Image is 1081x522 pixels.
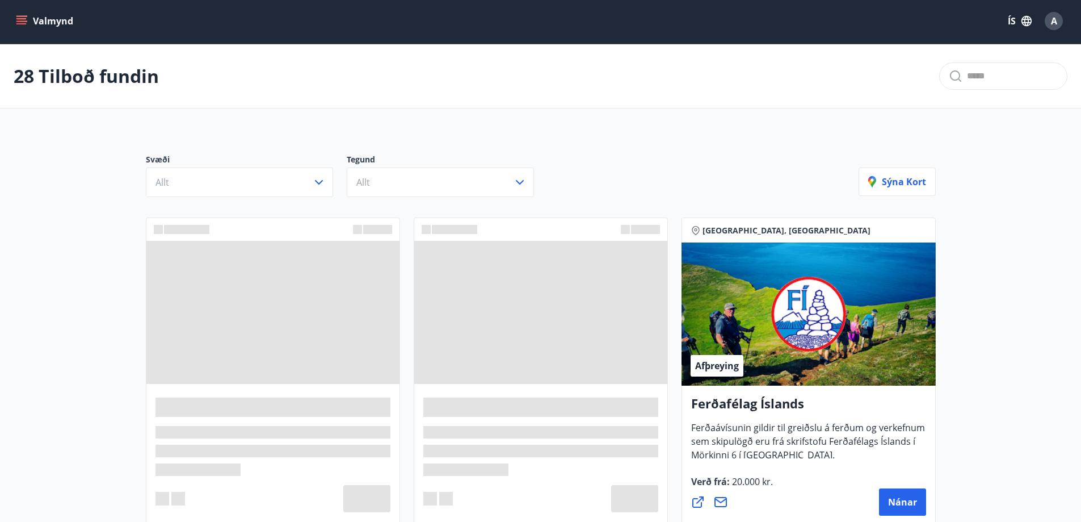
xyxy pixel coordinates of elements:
[14,11,78,31] button: menu
[888,496,917,508] span: Nánar
[347,168,534,197] button: Allt
[691,475,773,497] span: Verð frá :
[730,475,773,488] span: 20.000 kr.
[146,168,333,197] button: Allt
[356,176,370,189] span: Allt
[695,360,739,372] span: Afþreying
[691,395,926,421] h4: Ferðafélag Íslands
[14,64,159,89] p: 28 Tilboð fundin
[691,421,925,470] span: Ferðaávísunin gildir til greiðslu á ferðum og verkefnum sem skipulögð eru frá skrifstofu Ferðafél...
[347,154,548,168] p: Tegund
[1040,7,1067,35] button: A
[879,488,926,516] button: Nánar
[859,168,936,196] button: Sýna kort
[155,176,169,189] span: Allt
[146,154,347,168] p: Svæði
[1051,15,1057,27] span: A
[868,176,926,188] p: Sýna kort
[703,225,870,236] span: [GEOGRAPHIC_DATA], [GEOGRAPHIC_DATA]
[1002,11,1038,31] button: ÍS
